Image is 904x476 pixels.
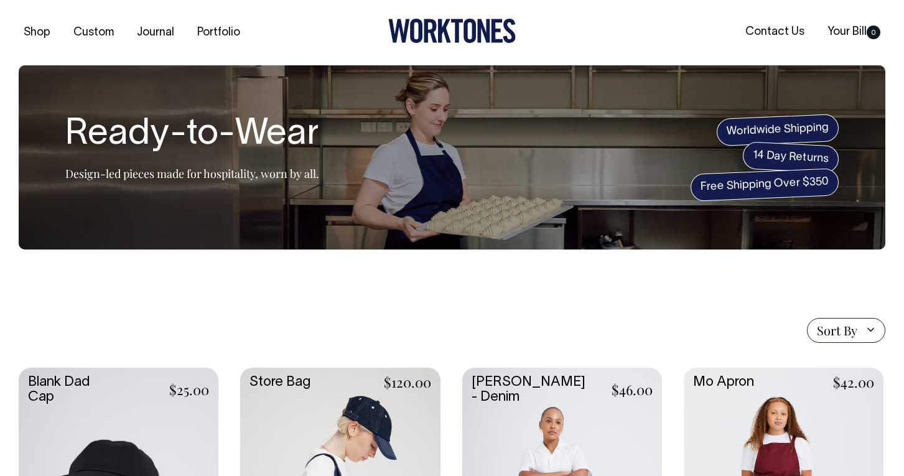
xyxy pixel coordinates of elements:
a: Contact Us [740,22,809,42]
p: Design-led pieces made for hospitality, worn by all. [65,166,319,181]
h1: Ready-to-Wear [65,115,319,155]
a: Portfolio [192,22,245,43]
span: Worldwide Shipping [716,114,839,146]
a: Your Bill0 [822,22,885,42]
a: Journal [132,22,179,43]
span: 14 Day Returns [742,141,839,174]
span: Free Shipping Over $350 [690,168,839,202]
span: Sort By [817,323,857,338]
a: Custom [68,22,119,43]
a: Shop [19,22,55,43]
span: 0 [867,26,880,39]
